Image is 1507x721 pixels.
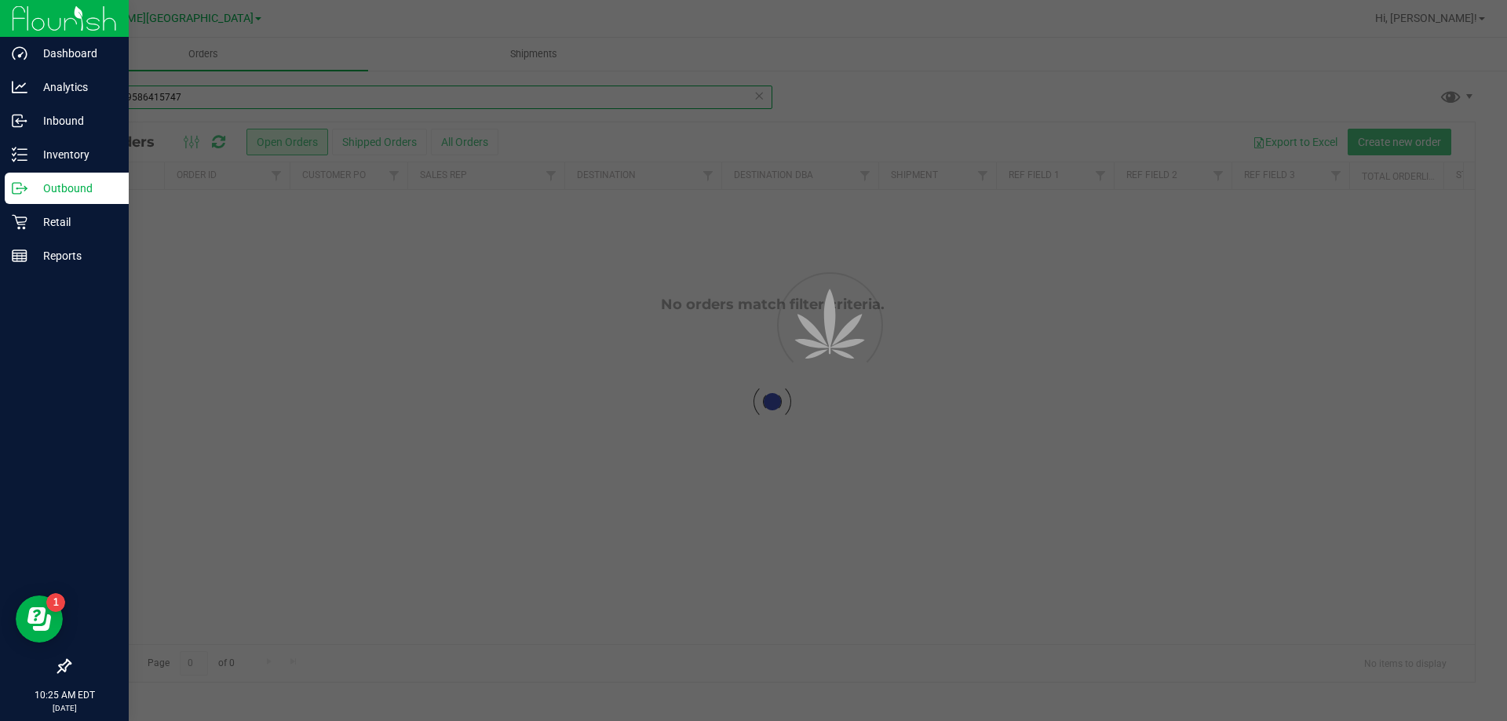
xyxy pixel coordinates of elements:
[27,145,122,164] p: Inventory
[27,78,122,96] p: Analytics
[12,46,27,61] inline-svg: Dashboard
[27,111,122,130] p: Inbound
[46,593,65,612] iframe: Resource center unread badge
[16,595,63,643] iframe: Resource center
[12,147,27,162] inline-svg: Inventory
[7,688,122,702] p: 10:25 AM EDT
[27,44,122,63] p: Dashboard
[12,79,27,95] inline-svg: Analytics
[7,702,122,714] p: [DATE]
[12,248,27,264] inline-svg: Reports
[12,180,27,196] inline-svg: Outbound
[27,246,122,265] p: Reports
[12,113,27,129] inline-svg: Inbound
[12,214,27,230] inline-svg: Retail
[27,213,122,231] p: Retail
[27,179,122,198] p: Outbound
